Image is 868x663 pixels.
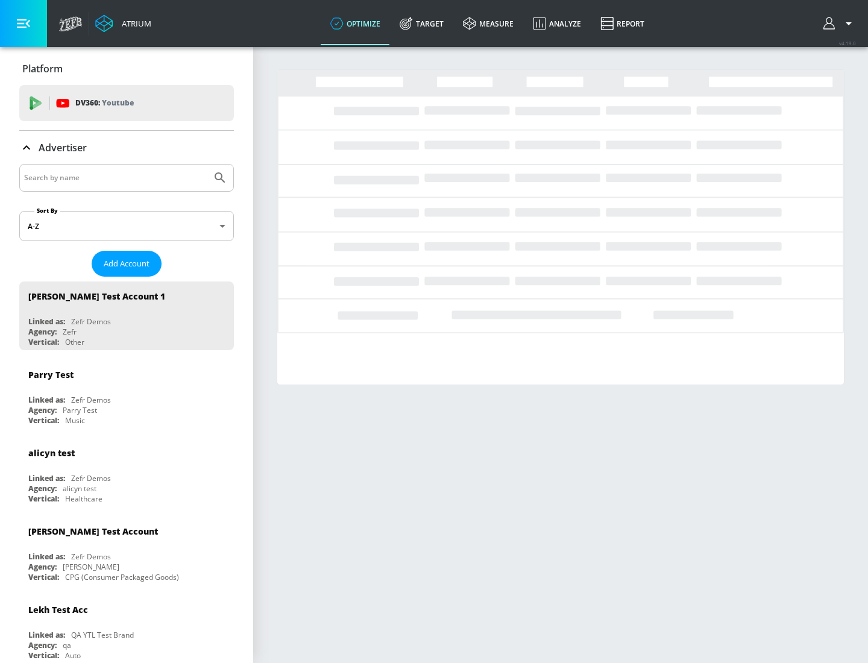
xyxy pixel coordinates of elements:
div: [PERSON_NAME] Test Account 1 [28,291,165,302]
input: Search by name [24,170,207,186]
div: qa [63,640,71,650]
div: Platform [19,52,234,86]
div: Parry TestLinked as:Zefr DemosAgency:Parry TestVertical:Music [19,360,234,429]
div: Zefr Demos [71,316,111,327]
div: Zefr [63,327,77,337]
div: alicyn test [63,483,96,494]
p: Platform [22,62,63,75]
div: Agency: [28,640,57,650]
a: Atrium [95,14,151,33]
div: Zefr Demos [71,395,111,405]
div: [PERSON_NAME] Test Account 1Linked as:Zefr DemosAgency:ZefrVertical:Other [19,281,234,350]
div: alicyn testLinked as:Zefr DemosAgency:alicyn testVertical:Healthcare [19,438,234,507]
div: Atrium [117,18,151,29]
div: Linked as: [28,551,65,562]
div: Agency: [28,327,57,337]
div: A-Z [19,211,234,241]
div: Agency: [28,562,57,572]
div: alicyn test [28,447,75,459]
div: Linked as: [28,395,65,405]
div: Healthcare [65,494,102,504]
div: Vertical: [28,650,59,661]
p: DV360: [75,96,134,110]
div: Linked as: [28,473,65,483]
div: Parry Test [63,405,97,415]
a: Analyze [523,2,591,45]
div: Music [65,415,85,426]
div: [PERSON_NAME] Test AccountLinked as:Zefr DemosAgency:[PERSON_NAME]Vertical:CPG (Consumer Packaged... [19,517,234,585]
div: Other [65,337,84,347]
div: Vertical: [28,572,59,582]
span: Add Account [104,257,149,271]
div: Linked as: [28,630,65,640]
a: optimize [321,2,390,45]
div: CPG (Consumer Packaged Goods) [65,572,179,582]
div: Vertical: [28,337,59,347]
span: v 4.19.0 [839,40,856,46]
div: Zefr Demos [71,551,111,562]
div: QA YTL Test Brand [71,630,134,640]
div: Lekh Test Acc [28,604,88,615]
div: Parry Test [28,369,74,380]
div: Vertical: [28,415,59,426]
label: Sort By [34,207,60,215]
a: Report [591,2,654,45]
div: DV360: Youtube [19,85,234,121]
a: Target [390,2,453,45]
div: Zefr Demos [71,473,111,483]
p: Youtube [102,96,134,109]
div: Vertical: [28,494,59,504]
div: Agency: [28,483,57,494]
div: Linked as: [28,316,65,327]
a: measure [453,2,523,45]
div: Advertiser [19,131,234,165]
p: Advertiser [39,141,87,154]
div: Auto [65,650,81,661]
div: Agency: [28,405,57,415]
button: Add Account [92,251,162,277]
div: [PERSON_NAME] [63,562,119,572]
div: [PERSON_NAME] Test Account [28,526,158,537]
